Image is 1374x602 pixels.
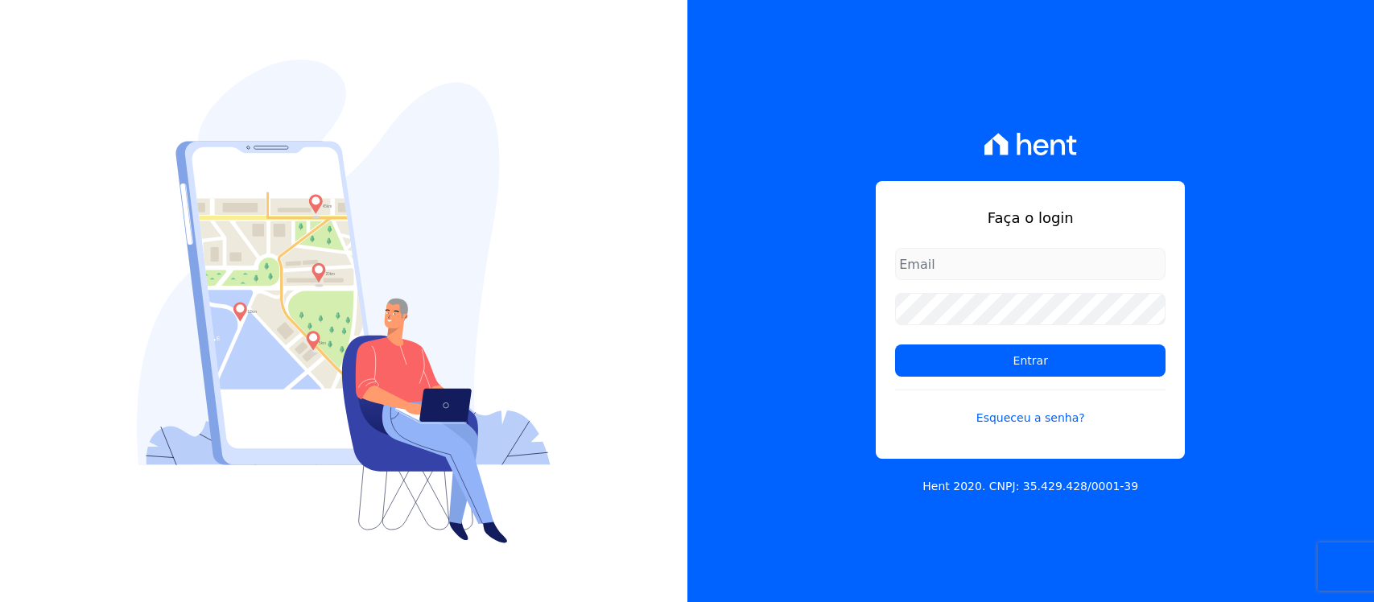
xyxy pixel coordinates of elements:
img: Login [137,60,551,543]
a: Esqueceu a senha? [895,390,1166,427]
input: Entrar [895,344,1166,377]
input: Email [895,248,1166,280]
p: Hent 2020. CNPJ: 35.429.428/0001-39 [922,478,1138,495]
h1: Faça o login [895,207,1166,229]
